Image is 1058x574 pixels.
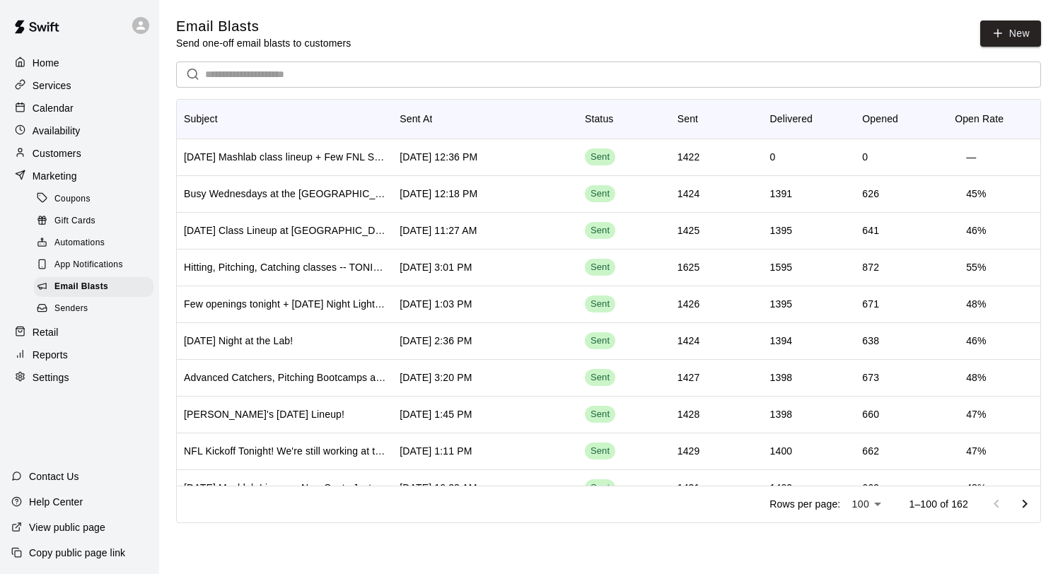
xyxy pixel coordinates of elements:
[33,56,59,70] p: Home
[34,233,159,254] a: Automations
[34,277,153,297] div: Email Blasts
[585,481,615,495] span: Sent
[670,99,763,139] div: Sent
[1011,490,1039,518] button: Go to next page
[11,344,148,365] div: Reports
[11,165,148,187] a: Marketing
[33,101,74,115] p: Calendar
[400,444,472,458] div: Sep 4 2025, 1:11 PM
[184,150,385,164] div: Thursday's Mashlab class lineup + Few FNL Spots Available
[29,546,125,560] p: Copy public page link
[33,78,71,93] p: Services
[862,99,898,139] div: Opened
[585,298,615,311] span: Sent
[862,444,879,458] div: 662
[33,124,81,138] p: Availability
[955,99,1004,139] div: Open Rate
[770,481,793,495] div: 1402
[770,297,793,311] div: 1395
[955,286,997,323] td: 48 %
[846,494,886,515] div: 100
[184,99,218,139] div: Subject
[184,481,385,495] div: Wednesday Mashlab Lineup – New Spots Just Opened!
[29,469,79,484] p: Contact Us
[678,407,700,421] div: 1428
[11,52,148,74] a: Home
[11,75,148,96] a: Services
[54,214,95,228] span: Gift Cards
[585,445,615,458] span: Sent
[11,322,148,343] div: Retail
[770,223,793,238] div: 1395
[400,99,432,139] div: Sent At
[678,260,700,274] div: 1625
[34,210,159,232] a: Gift Cards
[855,99,948,139] div: Opened
[393,99,578,139] div: Sent At
[770,187,793,201] div: 1391
[955,212,997,250] td: 46 %
[34,254,159,276] a: App Notifications
[400,334,472,348] div: Sep 10 2025, 2:36 PM
[909,497,968,511] p: 1–100 of 162
[585,408,615,421] span: Sent
[29,495,83,509] p: Help Center
[955,396,997,433] td: 47 %
[980,20,1041,47] a: New
[678,223,700,238] div: 1425
[862,187,879,201] div: 626
[862,334,879,348] div: 638
[176,36,351,50] p: Send one-off email blasts to customers
[770,334,793,348] div: 1394
[11,143,148,164] a: Customers
[184,334,293,348] div: Wednesday Night at the Lab!
[862,297,879,311] div: 671
[862,407,879,421] div: 660
[34,233,153,253] div: Automations
[678,187,700,201] div: 1424
[678,99,698,139] div: Sent
[769,497,840,511] p: Rows per page:
[34,189,153,209] div: Coupons
[34,276,159,298] a: Email Blasts
[678,481,700,495] div: 1431
[33,325,59,339] p: Retail
[862,260,879,274] div: 872
[34,255,153,275] div: App Notifications
[585,224,615,238] span: Sent
[862,223,879,238] div: 641
[11,367,148,388] a: Settings
[33,169,77,183] p: Marketing
[955,433,997,470] td: 47 %
[678,297,700,311] div: 1426
[11,98,148,119] div: Calendar
[184,223,385,238] div: Tuesday Class Lineup at Mashlab
[955,249,997,286] td: 55 %
[54,192,91,206] span: Coupons
[770,444,793,458] div: 1400
[585,187,615,201] span: Sent
[176,17,351,36] h5: Email Blasts
[955,175,997,213] td: 45 %
[585,99,614,139] div: Status
[955,359,997,397] td: 48 %
[400,150,477,164] div: Sep 18 2025, 12:36 PM
[400,297,472,311] div: Sep 11 2025, 1:03 PM
[585,334,615,348] span: Sent
[770,370,793,385] div: 1398
[578,99,670,139] div: Status
[54,280,108,294] span: Email Blasts
[585,261,615,274] span: Sent
[862,481,879,495] div: 669
[862,370,879,385] div: 673
[184,187,385,201] div: Busy Wednesdays at the Mashlab!
[585,151,615,164] span: Sent
[678,334,700,348] div: 1424
[184,407,344,421] div: Mashlab's Monday Lineup!
[11,120,148,141] a: Availability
